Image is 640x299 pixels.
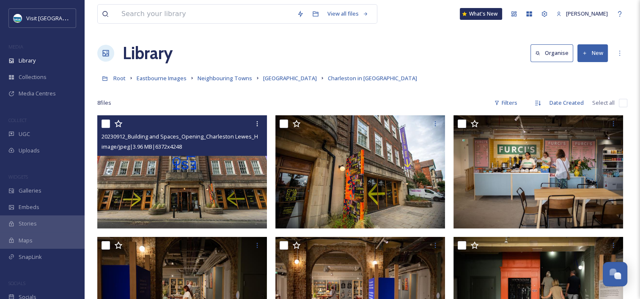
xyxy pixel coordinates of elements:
span: Maps [19,236,33,245]
a: [PERSON_NAME] [552,5,612,22]
a: Charleston in [GEOGRAPHIC_DATA] [328,73,417,83]
img: 20230912_Building and Spaces_Opening_Charleston Lewes_HR-72.jpg [97,115,267,228]
span: [GEOGRAPHIC_DATA] [263,74,317,82]
a: Organise [530,44,577,62]
input: Search your library [117,5,293,23]
span: Charleston in [GEOGRAPHIC_DATA] [328,74,417,82]
span: MEDIA [8,43,23,50]
span: Embeds [19,203,39,211]
span: SOCIALS [8,280,25,286]
span: Stories [19,220,37,228]
span: Collections [19,73,47,81]
span: Root [113,74,126,82]
span: UGC [19,130,30,138]
span: 20230912_Building and Spaces_Opening_Charleston Lewes_HR-72.jpg [102,132,278,140]
a: Neighbouring Towns [198,73,252,83]
span: Galleries [19,187,41,195]
div: Filters [490,95,522,111]
div: Date Created [545,95,588,111]
img: Capture.JPG [14,14,22,22]
span: COLLECT [8,117,27,123]
span: Select all [592,99,615,107]
a: View all files [323,5,373,22]
button: Organise [530,44,573,62]
span: WIDGETS [8,174,28,180]
a: What's New [460,8,502,20]
span: Uploads [19,147,40,155]
span: [PERSON_NAME] [566,10,608,17]
button: Open Chat [603,262,627,286]
span: Media Centres [19,90,56,98]
a: [GEOGRAPHIC_DATA] [263,73,317,83]
span: Neighbouring Towns [198,74,252,82]
span: image/jpeg | 3.96 MB | 6372 x 4248 [102,143,182,150]
span: 8 file s [97,99,111,107]
span: Library [19,57,36,65]
a: Library [123,41,173,66]
span: SnapLink [19,253,42,261]
a: Eastbourne Images [137,73,187,83]
span: Visit [GEOGRAPHIC_DATA] and [GEOGRAPHIC_DATA] [26,14,158,22]
img: 20230912_Building and Spaces_Opening_Charleston Lewes_HR-103-Charleston%20in%20Lewes%3B%20photogr... [275,115,445,228]
span: Eastbourne Images [137,74,187,82]
a: Root [113,73,126,83]
img: 20230912_Building and Spaces_Opening_Charleston Lewes_HR-48-Charleston%20in%20Lewes%3B%20photogra... [453,115,623,228]
button: New [577,44,608,62]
